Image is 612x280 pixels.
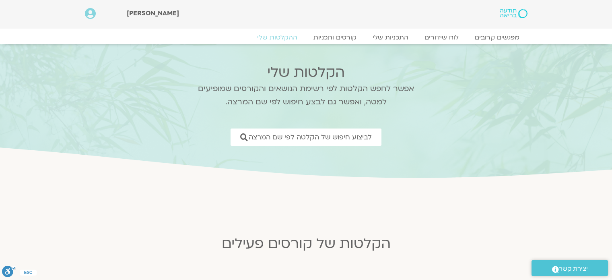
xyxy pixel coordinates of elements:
a: לביצוע חיפוש של הקלטה לפי שם המרצה [231,129,381,146]
span: לביצוע חיפוש של הקלטה לפי שם המרצה [249,133,372,141]
p: אפשר לחפש הקלטות לפי רשימת הנושאים והקורסים שמופיעים למטה, ואפשר גם לבצע חיפוש לפי שם המרצה. [188,82,425,109]
nav: Menu [85,33,528,41]
h2: הקלטות של קורסים פעילים [109,236,503,252]
a: ההקלטות שלי [249,33,305,41]
a: יצירת קשר [532,260,608,276]
a: מפגשים קרובים [467,33,528,41]
a: התכניות שלי [365,33,416,41]
h2: הקלטות שלי [188,64,425,81]
span: יצירת קשר [559,263,588,274]
span: [PERSON_NAME] [127,9,179,18]
a: קורסים ותכניות [305,33,365,41]
a: לוח שידורים [416,33,467,41]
